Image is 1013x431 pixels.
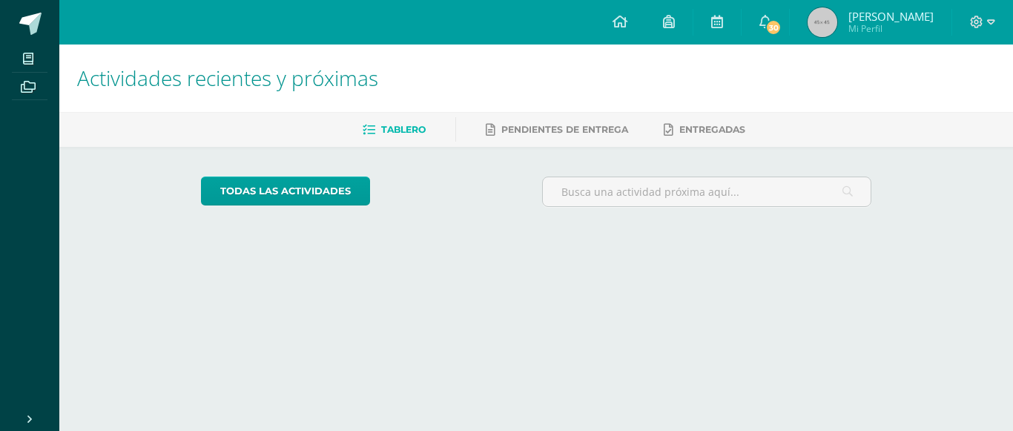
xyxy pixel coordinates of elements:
[501,124,628,135] span: Pendientes de entrega
[848,22,934,35] span: Mi Perfil
[201,177,370,205] a: todas las Actividades
[808,7,837,37] img: 45x45
[363,118,426,142] a: Tablero
[77,64,378,92] span: Actividades recientes y próximas
[848,9,934,24] span: [PERSON_NAME]
[765,19,782,36] span: 30
[664,118,745,142] a: Entregadas
[381,124,426,135] span: Tablero
[543,177,871,206] input: Busca una actividad próxima aquí...
[486,118,628,142] a: Pendientes de entrega
[679,124,745,135] span: Entregadas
